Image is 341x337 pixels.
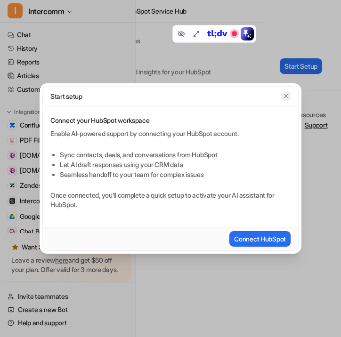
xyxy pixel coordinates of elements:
button: Connect HubSpot [229,231,291,247]
p: Enable AI-powered support by connecting your HubSpot account. [50,129,291,138]
p: Start setup [50,91,82,101]
li: Sync contacts, deals, and conversations from HubSpot [60,150,291,160]
p: Once connected, you’ll complete a quick setup to activate your AI assistant for HubSpot. [50,191,291,209]
li: Seamless handoff to your team for complex issues [60,169,291,179]
p: Connect your HubSpot workspace [50,116,291,125]
li: Let AI draft responses using your CRM data [60,160,291,169]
